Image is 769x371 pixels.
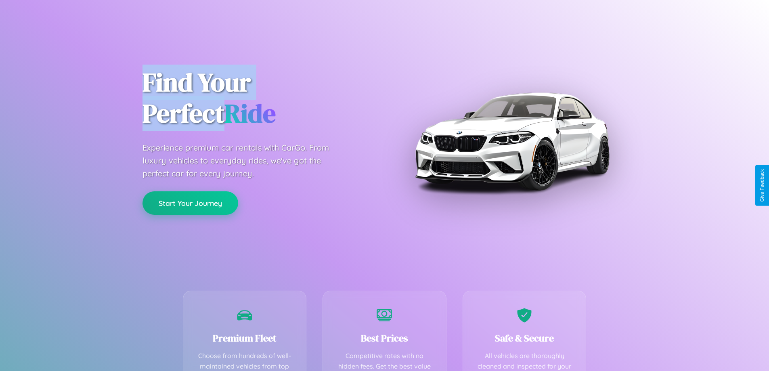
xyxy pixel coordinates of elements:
[411,40,613,242] img: Premium BMW car rental vehicle
[195,331,294,345] h3: Premium Fleet
[335,331,434,345] h3: Best Prices
[759,169,765,202] div: Give Feedback
[224,96,276,131] span: Ride
[475,331,574,345] h3: Safe & Secure
[142,141,344,180] p: Experience premium car rentals with CarGo. From luxury vehicles to everyday rides, we've got the ...
[142,67,373,129] h1: Find Your Perfect
[142,191,238,215] button: Start Your Journey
